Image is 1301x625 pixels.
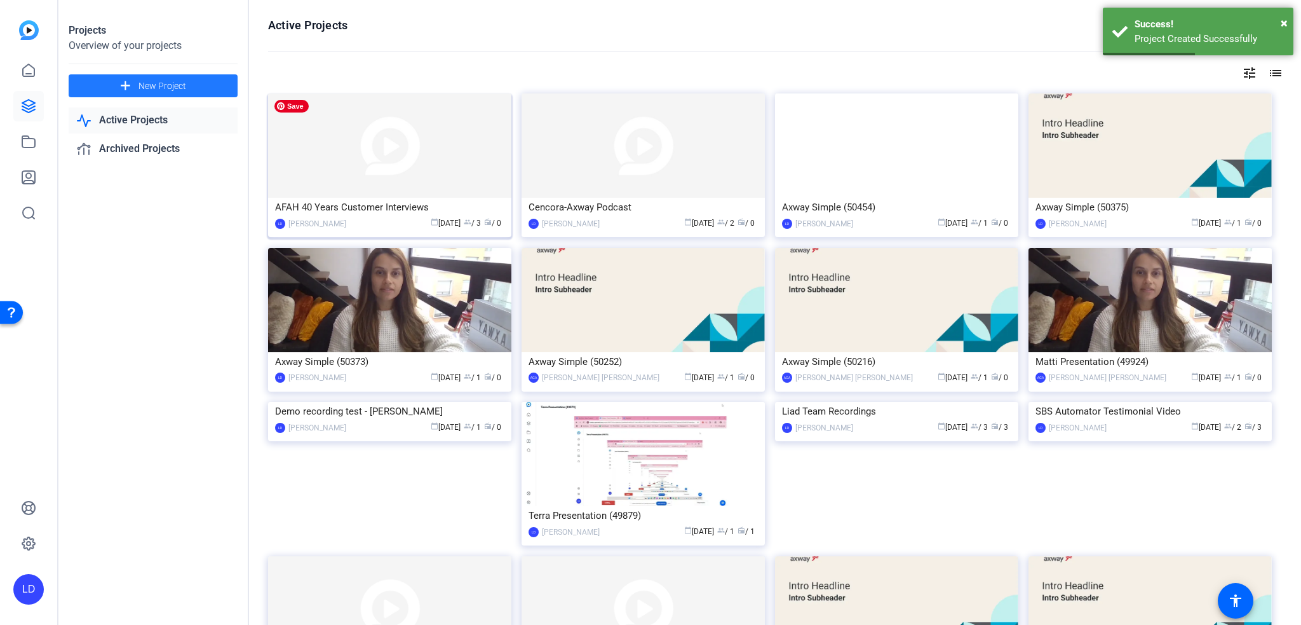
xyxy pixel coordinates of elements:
span: [DATE] [431,423,461,432]
span: × [1281,15,1288,31]
span: / 3 [1244,423,1262,432]
span: / 0 [1244,373,1262,382]
span: / 1 [971,219,988,228]
div: [PERSON_NAME] [542,526,600,539]
span: / 1 [1224,373,1241,382]
span: / 1 [464,423,481,432]
div: LD [782,423,792,433]
span: radio [484,218,492,226]
div: Matti Presentation (49924) [1035,352,1265,371]
div: LD [275,219,285,229]
span: group [1224,373,1232,380]
span: group [971,373,978,380]
span: radio [1244,373,1252,380]
span: [DATE] [938,373,967,382]
span: / 3 [991,423,1008,432]
span: [DATE] [938,423,967,432]
mat-icon: add [118,78,133,94]
span: / 0 [484,423,501,432]
span: radio [484,373,492,380]
div: LD [275,423,285,433]
span: [DATE] [938,219,967,228]
span: group [971,422,978,430]
span: / 1 [717,527,734,536]
span: radio [738,373,745,380]
div: AGA [1035,373,1046,383]
span: Save [274,100,309,113]
span: / 1 [464,373,481,382]
div: LD [1035,219,1046,229]
h1: Active Projects [268,18,347,33]
span: radio [738,526,745,534]
div: Terra Presentation (49879) [529,506,758,525]
span: [DATE] [1191,373,1221,382]
div: Success! [1135,17,1284,32]
div: [PERSON_NAME] [PERSON_NAME] [795,371,913,384]
div: SBS Automator Testimonial Video [1035,402,1265,421]
span: [DATE] [1191,219,1221,228]
span: calendar_today [1191,218,1199,226]
span: New Project [138,79,186,93]
div: [PERSON_NAME] [PERSON_NAME] [1049,371,1166,384]
span: radio [1244,422,1252,430]
div: Axway Simple (50216) [782,352,1011,371]
span: / 3 [971,423,988,432]
div: [PERSON_NAME] [795,217,853,230]
span: radio [991,373,999,380]
div: [PERSON_NAME] [542,217,600,230]
span: group [464,218,471,226]
div: [PERSON_NAME] [PERSON_NAME] [542,371,659,384]
span: group [1224,218,1232,226]
span: / 0 [991,219,1008,228]
div: Liad Team Recordings [782,402,1011,421]
div: Axway Simple (50375) [1035,198,1265,217]
span: calendar_today [431,373,438,380]
span: calendar_today [431,218,438,226]
div: Axway Simple (50373) [275,352,504,371]
span: [DATE] [684,373,714,382]
span: / 1 [971,373,988,382]
mat-icon: accessibility [1228,593,1243,608]
img: blue-gradient.svg [19,20,39,40]
span: radio [1244,218,1252,226]
button: Close [1281,13,1288,32]
div: [PERSON_NAME] [288,217,346,230]
span: group [971,218,978,226]
div: Overview of your projects [69,38,238,53]
div: [PERSON_NAME] [1049,422,1107,434]
span: calendar_today [684,218,692,226]
span: calendar_today [684,526,692,534]
span: [DATE] [431,373,461,382]
span: calendar_today [938,373,945,380]
div: LD [1035,423,1046,433]
span: calendar_today [938,218,945,226]
span: radio [991,422,999,430]
div: AGA [782,373,792,383]
div: LD [275,373,285,383]
span: [DATE] [1191,423,1221,432]
div: LD [529,219,539,229]
span: / 1 [1224,219,1241,228]
button: New Project [69,74,238,97]
span: calendar_today [938,422,945,430]
div: LD [782,219,792,229]
div: Axway Simple (50454) [782,198,1011,217]
span: radio [484,422,492,430]
span: / 2 [717,219,734,228]
div: [PERSON_NAME] [288,422,346,434]
div: Projects [69,23,238,38]
span: / 0 [738,373,755,382]
span: [DATE] [684,219,714,228]
mat-icon: tune [1242,65,1257,81]
div: [PERSON_NAME] [1049,217,1107,230]
a: Active Projects [69,107,238,134]
span: calendar_today [1191,422,1199,430]
div: AGA [529,373,539,383]
span: calendar_today [431,422,438,430]
div: [PERSON_NAME] [288,371,346,384]
span: group [717,526,725,534]
div: Cencora-Axway Podcast [529,198,758,217]
span: group [717,373,725,380]
span: calendar_today [1191,373,1199,380]
span: [DATE] [684,527,714,536]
